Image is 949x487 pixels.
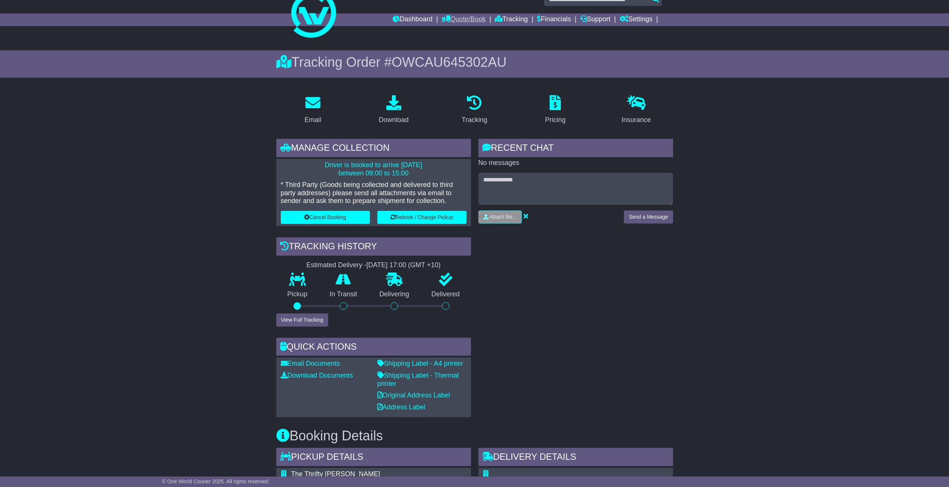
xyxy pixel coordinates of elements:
a: Quote/Book [441,13,486,26]
a: Download Documents [281,372,353,379]
div: Tracking Order # [276,54,673,70]
p: Pickup [276,290,319,299]
div: Download [379,115,409,125]
a: Shipping Label - Thermal printer [377,372,459,387]
p: In Transit [318,290,368,299]
a: Support [580,13,610,26]
div: Estimated Delivery - [276,261,471,269]
button: Cancel Booking [281,211,370,224]
a: Tracking [495,13,528,26]
div: Tracking [462,115,487,125]
div: Pricing [545,115,566,125]
a: Settings [620,13,653,26]
a: Download [374,93,414,128]
a: Email Documents [281,360,340,367]
div: Manage collection [276,139,471,159]
a: Email [299,93,326,128]
div: [DATE] 17:00 (GMT +10) [367,261,441,269]
a: Address Label [377,403,425,411]
button: View Full Tracking [276,313,328,327]
button: Send a Message [624,210,673,224]
a: Pricing [540,93,571,128]
p: Delivering [368,290,421,299]
div: Insurance [622,115,651,125]
div: Pickup Details [276,448,471,468]
a: Financials [537,13,571,26]
button: Rebook / Change Pickup [377,211,466,224]
p: Driver is booked to arrive [DATE] between 09:00 to 15:00 [281,161,466,177]
span: The Thrifty [PERSON_NAME] [291,470,380,478]
div: Delivery Details [478,448,673,468]
p: * Third Party (Goods being collected and delivered to third party addresses) please send all atta... [281,181,466,205]
span: © One World Courier 2025. All rights reserved. [162,478,270,484]
a: Tracking [457,93,492,128]
a: Insurance [617,93,656,128]
div: RECENT CHAT [478,139,673,159]
p: No messages [478,159,673,167]
a: Shipping Label - A4 printer [377,360,463,367]
div: Quick Actions [276,338,471,358]
div: Email [304,115,321,125]
div: Tracking history [276,237,471,257]
span: OWCAU645302AU [392,54,506,70]
h3: Booking Details [276,428,673,443]
a: Dashboard [393,13,433,26]
p: Delivered [420,290,471,299]
a: Original Address Label [377,391,450,399]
